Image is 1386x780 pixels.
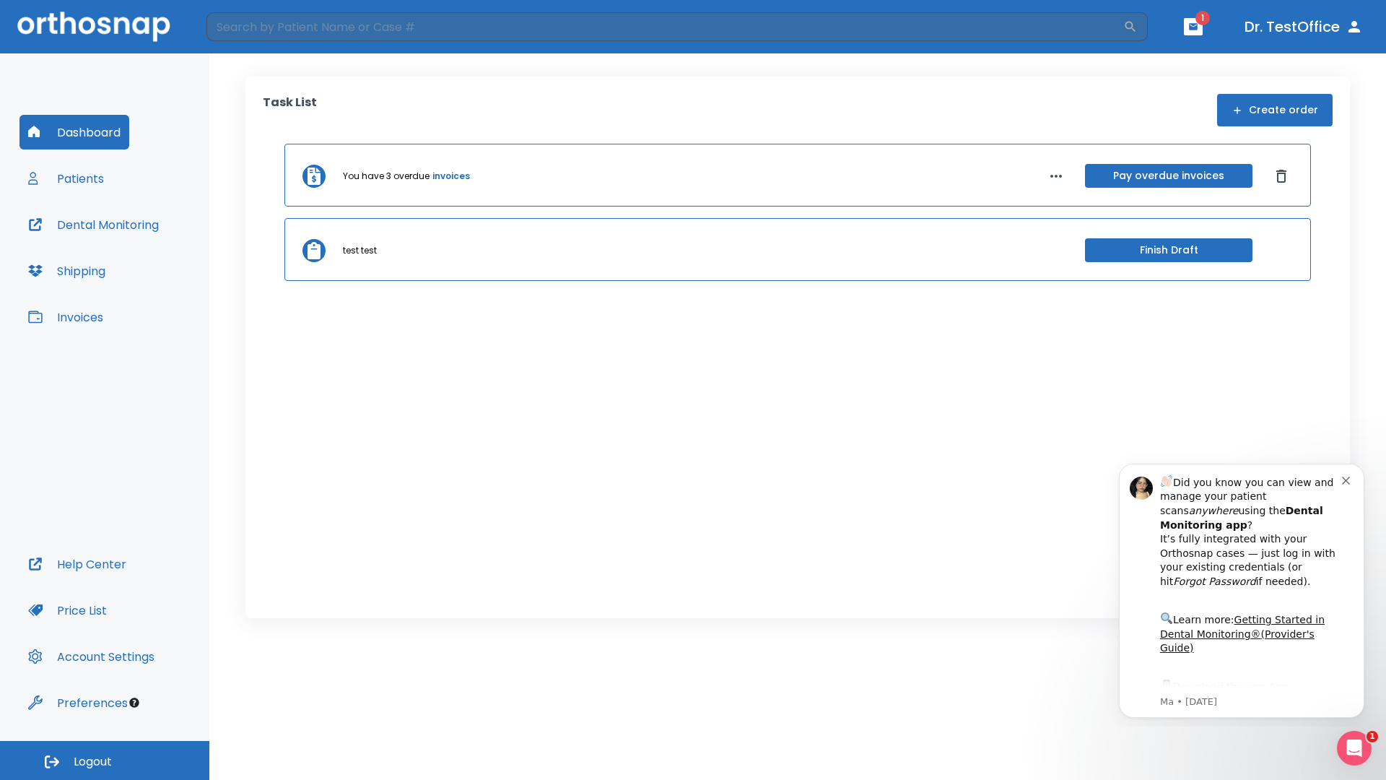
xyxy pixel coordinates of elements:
[245,22,256,34] button: Dismiss notification
[63,245,245,258] p: Message from Ma, sent 8w ago
[343,170,430,183] p: You have 3 overdue
[19,547,135,581] button: Help Center
[19,300,112,334] button: Invoices
[1337,731,1372,766] iframe: Intercom live chat
[206,12,1123,41] input: Search by Patient Name or Case #
[1085,238,1252,262] button: Finish Draft
[63,227,245,300] div: Download the app: | ​ Let us know if you need help getting started!
[263,94,317,126] p: Task List
[19,593,115,628] button: Price List
[1195,11,1210,25] span: 1
[432,170,470,183] a: invoices
[1217,94,1333,126] button: Create order
[343,244,377,257] p: test test
[19,639,163,674] button: Account Settings
[1085,164,1252,188] button: Pay overdue invoices
[19,253,114,288] button: Shipping
[19,207,167,242] button: Dental Monitoring
[19,115,129,149] button: Dashboard
[1239,14,1369,40] button: Dr. TestOffice
[128,696,141,709] div: Tooltip anchor
[63,230,191,256] a: App Store
[19,161,113,196] button: Patients
[19,685,136,720] button: Preferences
[74,754,112,770] span: Logout
[17,12,170,41] img: Orthosnap
[1097,451,1386,727] iframe: Intercom notifications message
[1270,165,1293,188] button: Dismiss
[1367,731,1378,742] span: 1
